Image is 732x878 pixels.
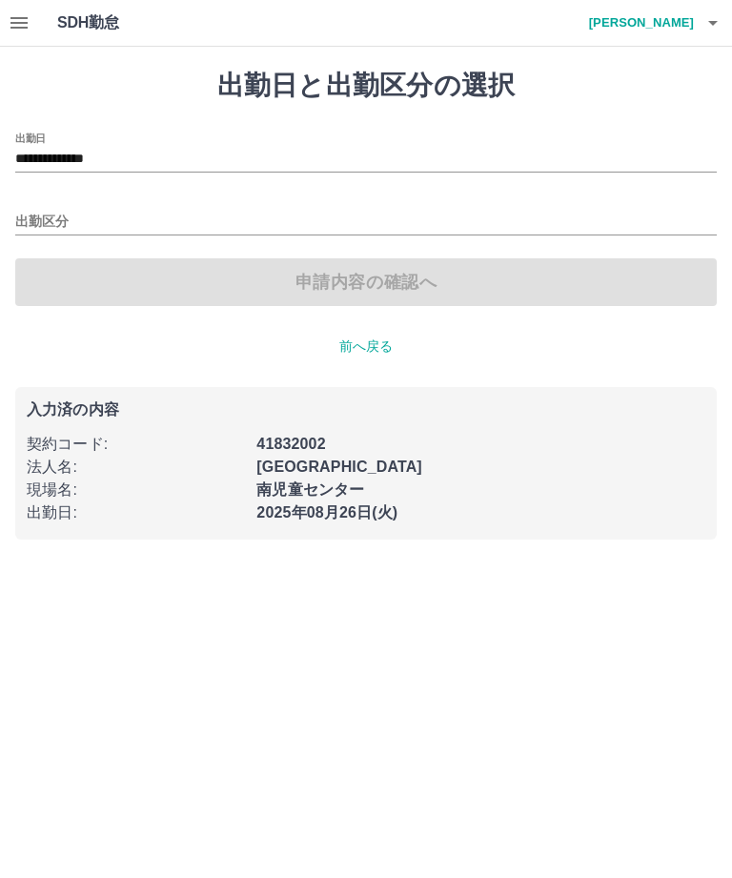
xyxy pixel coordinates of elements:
[27,479,245,501] p: 現場名 :
[27,456,245,479] p: 法人名 :
[256,504,397,521] b: 2025年08月26日(火)
[256,459,422,475] b: [GEOGRAPHIC_DATA]
[27,501,245,524] p: 出勤日 :
[15,70,717,102] h1: 出勤日と出勤区分の選択
[27,433,245,456] p: 契約コード :
[15,337,717,357] p: 前へ戻る
[256,481,364,498] b: 南児童センター
[256,436,325,452] b: 41832002
[27,402,705,418] p: 入力済の内容
[15,131,46,145] label: 出勤日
